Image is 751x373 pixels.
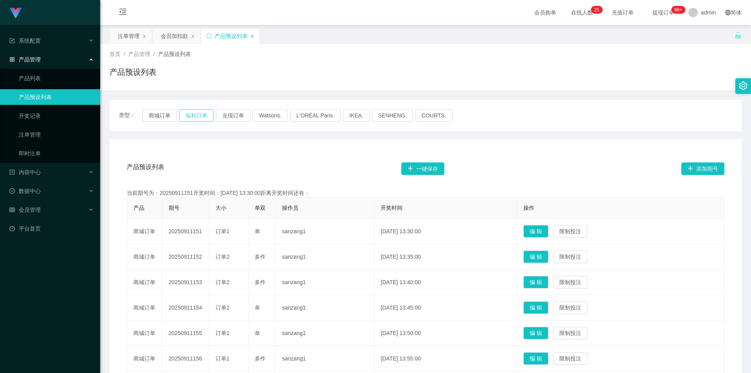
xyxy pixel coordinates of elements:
td: 商城订单 [127,321,162,346]
span: 在线人数 [567,10,597,15]
button: Watsons. [253,109,288,122]
button: 限制投注 [553,276,588,288]
button: IKEA. [343,109,370,122]
img: logo.9652507e.png [9,8,22,19]
button: L'ORÉAL Paris. [290,109,341,122]
span: 提现订单 [649,10,678,15]
a: 开奖记录 [19,108,94,124]
span: 订单2 [216,279,230,285]
span: 多件 [255,254,266,260]
td: sanzang1 [276,244,374,270]
sup: 1158 [671,6,685,14]
td: [DATE] 13:35:00 [374,244,517,270]
sup: 21 [591,6,602,14]
button: 限制投注 [553,301,588,314]
i: 图标: sync [206,33,212,39]
span: 多件 [255,279,266,285]
button: SENHENG. [372,109,413,122]
td: sanzang1 [276,321,374,346]
button: 限制投注 [553,225,588,238]
span: 产品管理 [9,56,41,63]
td: 商城订单 [127,295,162,321]
div: 注单管理 [118,29,140,43]
p: 1 [597,6,600,14]
i: 图标: check-circle-o [9,188,15,194]
span: 产品 [133,205,144,211]
i: 图标: table [9,207,15,213]
span: 操作员 [282,205,298,211]
td: 商城订单 [127,270,162,295]
i: 图标: profile [9,169,15,175]
button: COURTS. [415,109,453,122]
span: 期号 [169,205,180,211]
span: 多件 [255,355,266,362]
div: 会员加扣款 [161,29,188,43]
p: 2 [594,6,597,14]
button: 编 辑 [523,327,548,339]
div: 当前期号为：20250911151开奖时间：[DATE] 13:30:00距离开奖时间还有： [127,189,724,197]
i: 图标: form [9,38,15,43]
span: 充值订单 [608,10,638,15]
span: 产品管理 [128,51,150,57]
i: 图标: close [142,34,147,39]
span: 产品预设列表 [127,162,164,175]
button: 编 辑 [523,301,548,314]
span: 订单1 [216,228,230,234]
span: 会员管理 [9,207,41,213]
span: / [153,51,155,57]
span: 单 [255,305,260,311]
td: 20250911153 [162,270,209,295]
i: 图标: close [250,34,255,39]
td: 商城订单 [127,346,162,371]
button: 限制投注 [553,352,588,365]
span: 大小 [216,205,226,211]
button: 编 辑 [523,250,548,263]
a: 产品预设列表 [19,89,94,105]
td: sanzang1 [276,346,374,371]
button: 编 辑 [523,276,548,288]
td: 20250911154 [162,295,209,321]
span: 订单2 [216,305,230,311]
button: 福利订单 [179,109,214,122]
span: 类型： [119,109,142,122]
span: 单 [255,228,260,234]
span: 首页 [110,51,120,57]
i: 图标: global [725,10,731,15]
i: 图标: appstore-o [9,57,15,62]
span: 订单1 [216,355,230,362]
td: sanzang1 [276,270,374,295]
h1: 产品预设列表 [110,66,156,78]
td: 20250911151 [162,219,209,244]
i: 图标: unlock [735,32,742,39]
span: 产品预设列表 [158,51,191,57]
td: [DATE] 13:30:00 [374,219,517,244]
button: 图标: plus一键保存 [401,162,444,175]
div: 产品预设列表 [215,29,248,43]
span: 开奖时间 [381,205,402,211]
button: 限制投注 [553,327,588,339]
td: [DATE] 13:55:00 [374,346,517,371]
span: 订单1 [216,330,230,336]
span: 单双 [255,205,266,211]
a: 产品列表 [19,70,94,86]
span: 数据中心 [9,188,41,194]
td: sanzang1 [276,295,374,321]
button: 兑现订单 [216,109,250,122]
button: 编 辑 [523,352,548,365]
td: 商城订单 [127,244,162,270]
span: 系统配置 [9,38,41,44]
td: 商城订单 [127,219,162,244]
span: 订单2 [216,254,230,260]
span: 操作 [523,205,534,211]
td: 20250911155 [162,321,209,346]
td: 20250911152 [162,244,209,270]
i: 图标: setting [739,81,747,90]
td: [DATE] 13:45:00 [374,295,517,321]
td: [DATE] 13:40:00 [374,270,517,295]
button: 商城订单 [142,109,177,122]
td: [DATE] 13:50:00 [374,321,517,346]
button: 图标: plus添加期号 [681,162,724,175]
span: 单 [255,330,260,336]
a: 即时注单 [19,146,94,161]
button: 限制投注 [553,250,588,263]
